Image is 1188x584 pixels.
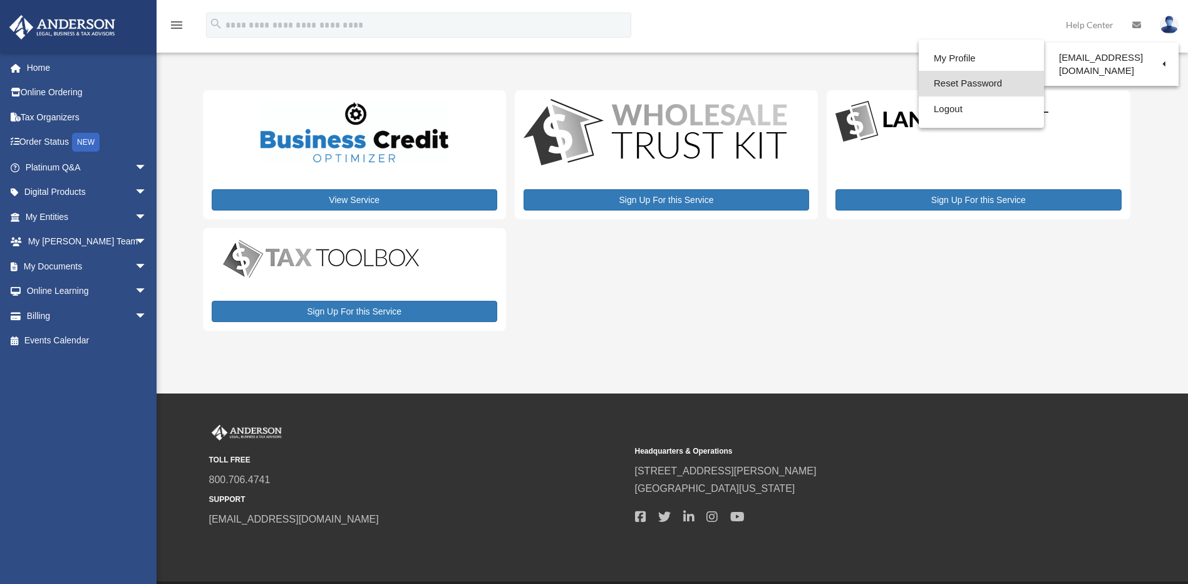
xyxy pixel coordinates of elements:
a: Digital Productsarrow_drop_down [9,180,160,205]
img: WS-Trust-Kit-lgo-1.jpg [524,99,787,169]
a: Sign Up For this Service [835,189,1121,211]
a: Billingarrow_drop_down [9,303,166,328]
i: search [209,17,223,31]
img: Anderson Advisors Platinum Portal [209,425,284,441]
a: Platinum Q&Aarrow_drop_down [9,155,166,180]
a: Online Learningarrow_drop_down [9,279,166,304]
a: My Entitiesarrow_drop_down [9,204,166,229]
a: 800.706.4741 [209,474,271,485]
span: arrow_drop_down [135,229,160,255]
a: Home [9,55,166,80]
a: My Documentsarrow_drop_down [9,254,166,279]
a: [STREET_ADDRESS][PERSON_NAME] [635,466,817,476]
span: arrow_drop_down [135,279,160,305]
a: Logout [919,96,1044,122]
img: LandTrust_lgo-1.jpg [835,99,1048,145]
a: Online Ordering [9,80,166,105]
a: View Service [212,189,497,211]
a: Reset Password [919,71,1044,96]
a: [GEOGRAPHIC_DATA][US_STATE] [635,483,795,494]
span: arrow_drop_down [135,180,160,206]
div: NEW [72,133,100,152]
a: Events Calendar [9,328,166,353]
small: Headquarters & Operations [635,445,1052,458]
a: Sign Up For this Service [212,301,497,322]
small: SUPPORT [209,493,626,506]
i: menu [169,18,184,33]
a: My [PERSON_NAME] Teamarrow_drop_down [9,229,166,254]
span: arrow_drop_down [135,303,160,329]
a: menu [169,22,184,33]
img: taxtoolbox_new-1.webp [212,237,431,281]
img: Anderson Advisors Platinum Portal [6,15,119,39]
img: User Pic [1160,16,1179,34]
a: My Profile [919,46,1044,71]
span: arrow_drop_down [135,155,160,180]
span: arrow_drop_down [135,204,160,230]
a: Tax Organizers [9,105,166,130]
a: [EMAIL_ADDRESS][DOMAIN_NAME] [1044,46,1179,83]
small: TOLL FREE [209,454,626,467]
a: [EMAIL_ADDRESS][DOMAIN_NAME] [209,514,379,524]
span: arrow_drop_down [135,254,160,279]
a: Sign Up For this Service [524,189,809,211]
a: Order StatusNEW [9,130,166,155]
